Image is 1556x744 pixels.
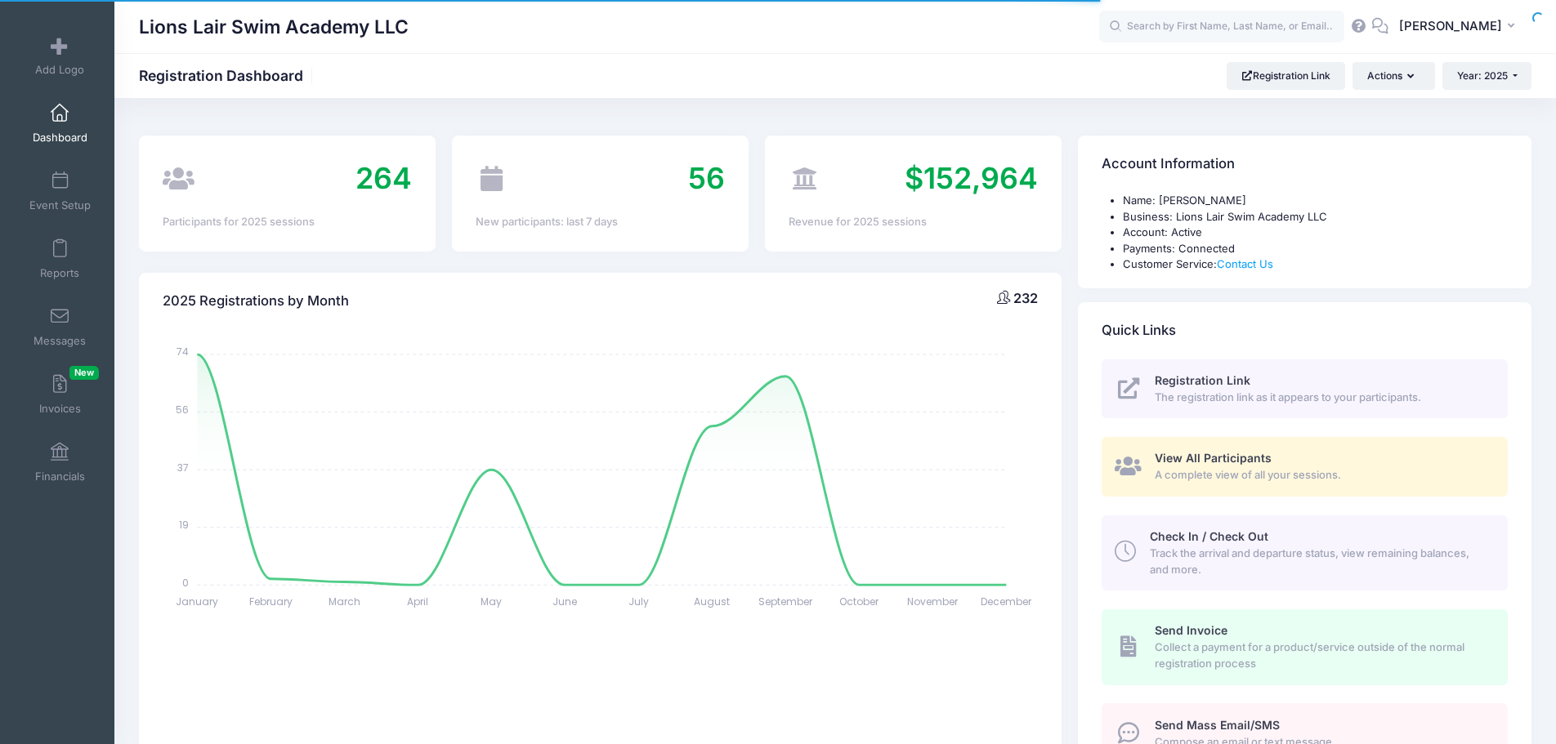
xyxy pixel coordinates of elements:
[177,345,190,359] tspan: 74
[759,595,814,608] tspan: September
[1150,546,1489,577] span: Track the arrival and departure status, view remaining balances, and more.
[40,266,79,280] span: Reports
[33,131,87,145] span: Dashboard
[908,595,959,608] tspan: November
[628,595,649,608] tspan: July
[69,366,99,380] span: New
[1099,11,1344,43] input: Search by First Name, Last Name, or Email...
[21,95,99,152] a: Dashboard
[481,595,503,608] tspan: May
[408,595,429,608] tspan: April
[39,402,81,416] span: Invoices
[180,518,190,532] tspan: 19
[329,595,360,608] tspan: March
[1457,69,1508,82] span: Year: 2025
[34,334,86,348] span: Messages
[139,8,409,46] h1: Lions Lair Swim Academy LLC
[1123,193,1507,209] li: Name: [PERSON_NAME]
[1102,359,1507,419] a: Registration Link The registration link as it appears to your participants.
[1155,467,1489,483] span: A complete view of all your sessions.
[355,160,412,196] span: 264
[1155,451,1272,465] span: View All Participants
[1155,623,1227,637] span: Send Invoice
[1102,437,1507,497] a: View All Participants A complete view of all your sessions.
[840,595,880,608] tspan: October
[21,230,99,287] a: Reports
[789,214,1038,230] div: Revenue for 2025 sessions
[21,434,99,491] a: Financials
[29,198,91,212] span: Event Setup
[1123,241,1507,257] li: Payments: Connected
[1227,62,1345,90] a: Registration Link
[1353,62,1434,90] button: Actions
[688,160,725,196] span: 56
[1442,62,1531,90] button: Year: 2025
[21,27,99,84] a: Add Logo
[1155,718,1280,732] span: Send Mass Email/SMS
[35,470,85,483] span: Financials
[1102,515,1507,590] a: Check In / Check Out Track the arrival and departure status, view remaining balances, and more.
[177,595,219,608] tspan: January
[163,214,412,230] div: Participants for 2025 sessions
[1155,639,1489,671] span: Collect a payment for a product/service outside of the normal registration process
[695,595,731,608] tspan: August
[1150,529,1268,543] span: Check In / Check Out
[249,595,293,608] tspan: February
[1155,390,1489,406] span: The registration link as it appears to your participants.
[905,160,1038,196] span: $152,964
[1388,8,1531,46] button: [PERSON_NAME]
[1155,373,1250,387] span: Registration Link
[1102,141,1235,188] h4: Account Information
[1399,17,1502,35] span: [PERSON_NAME]
[1217,257,1273,270] a: Contact Us
[1102,609,1507,684] a: Send Invoice Collect a payment for a product/service outside of the normal registration process
[1123,256,1507,273] li: Customer Service:
[163,278,349,324] h4: 2025 Registrations by Month
[1123,225,1507,241] li: Account: Active
[1102,307,1176,354] h4: Quick Links
[21,163,99,220] a: Event Setup
[183,575,190,589] tspan: 0
[178,460,190,474] tspan: 37
[139,67,317,84] h1: Registration Dashboard
[21,298,99,355] a: Messages
[1013,290,1038,306] span: 232
[553,595,578,608] tspan: June
[476,214,725,230] div: New participants: last 7 days
[35,63,84,77] span: Add Logo
[21,366,99,423] a: InvoicesNew
[981,595,1033,608] tspan: December
[177,403,190,417] tspan: 56
[1123,209,1507,225] li: Business: Lions Lair Swim Academy LLC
